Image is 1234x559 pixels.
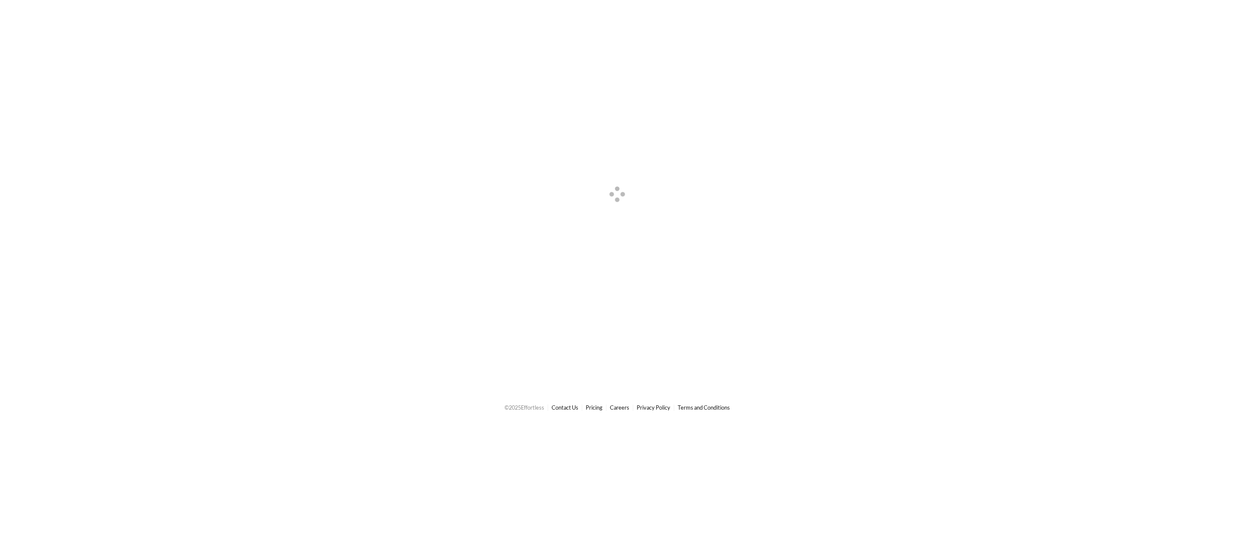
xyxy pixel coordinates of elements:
span: © 2025 Effortless [504,404,544,411]
a: Careers [610,404,629,411]
a: Privacy Policy [637,404,670,411]
a: Terms and Conditions [678,404,730,411]
a: Contact Us [552,404,578,411]
a: Pricing [586,404,603,411]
